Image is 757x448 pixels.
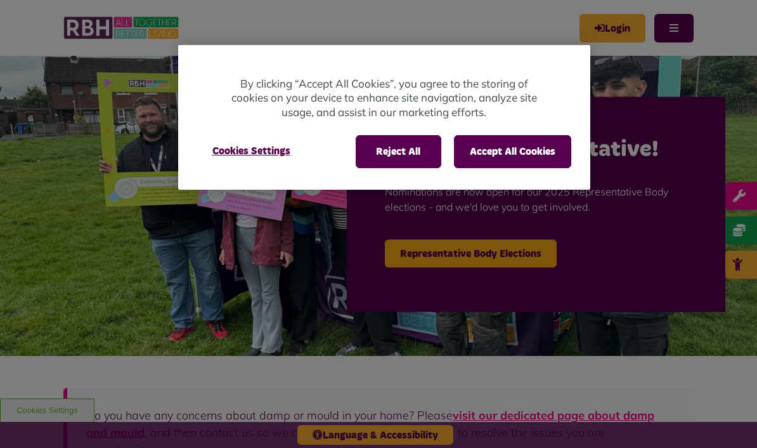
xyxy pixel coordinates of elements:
button: Accept All Cookies [454,135,571,168]
div: Cookie banner [178,45,590,190]
button: Reject All [356,135,441,168]
div: Privacy [178,45,590,190]
p: By clicking “Accept All Cookies”, you agree to the storing of cookies on your device to enhance s... [229,77,540,120]
button: Cookies Settings [197,135,306,167]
